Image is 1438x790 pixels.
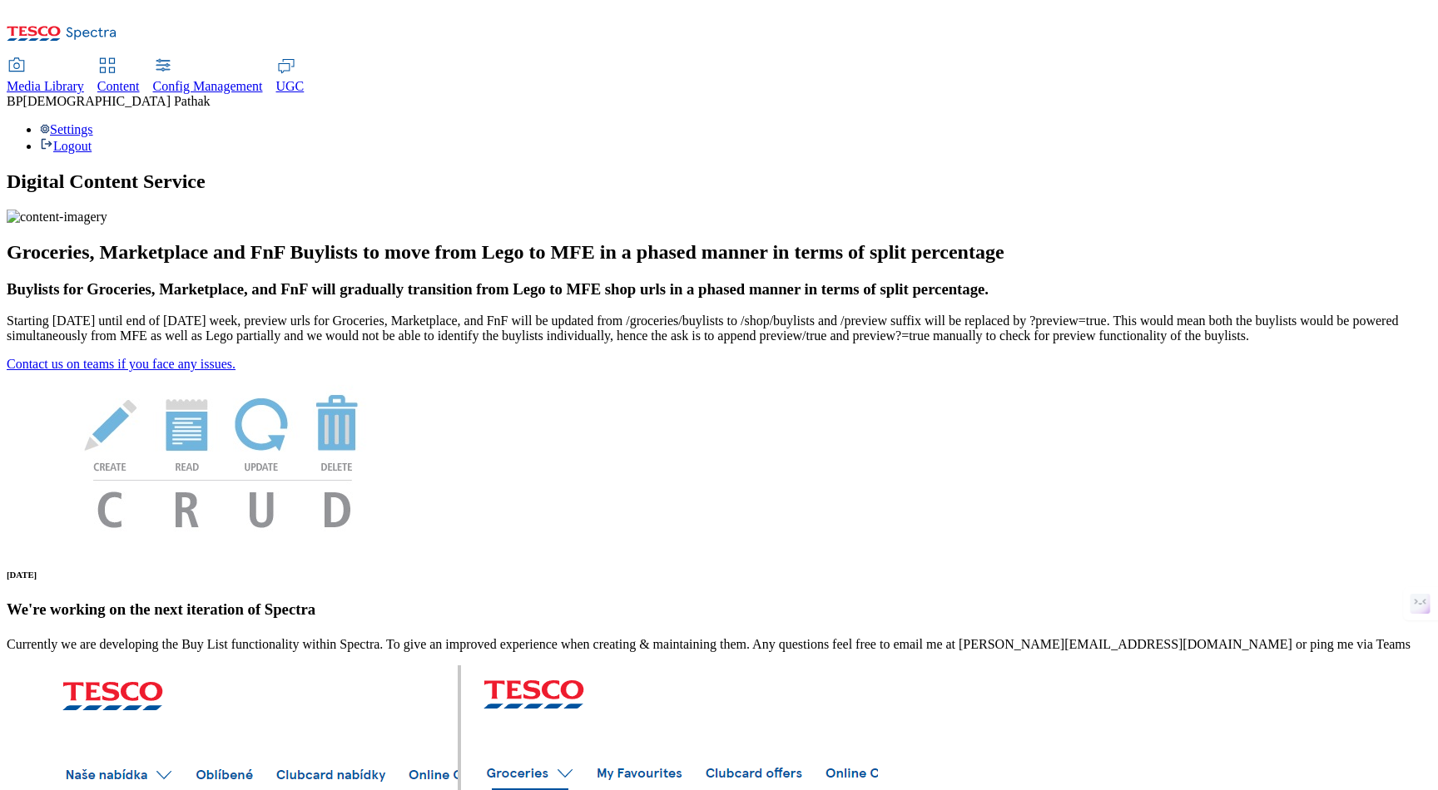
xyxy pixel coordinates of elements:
p: Starting [DATE] until end of [DATE] week, preview urls for Groceries, Marketplace, and FnF will b... [7,314,1431,343]
h1: Digital Content Service [7,170,1431,193]
a: Media Library [7,59,84,94]
img: content-imagery [7,210,107,225]
h3: We're working on the next iteration of Spectra [7,600,1431,619]
a: Content [97,59,140,94]
img: News Image [7,372,439,546]
h2: Groceries, Marketplace and FnF Buylists to move from Lego to MFE in a phased manner in terms of s... [7,241,1431,264]
h6: [DATE] [7,570,1431,580]
span: BP [7,94,23,108]
a: Settings [40,122,93,136]
span: Content [97,79,140,93]
a: UGC [276,59,305,94]
a: Logout [40,139,92,153]
p: Currently we are developing the Buy List functionality within Spectra. To give an improved experi... [7,637,1431,652]
h3: Buylists for Groceries, Marketplace, and FnF will gradually transition from Lego to MFE shop urls... [7,280,1431,299]
span: UGC [276,79,305,93]
a: Config Management [153,59,263,94]
span: [DEMOGRAPHIC_DATA] Pathak [23,94,211,108]
span: Media Library [7,79,84,93]
a: Contact us on teams if you face any issues. [7,357,236,371]
span: Config Management [153,79,263,93]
